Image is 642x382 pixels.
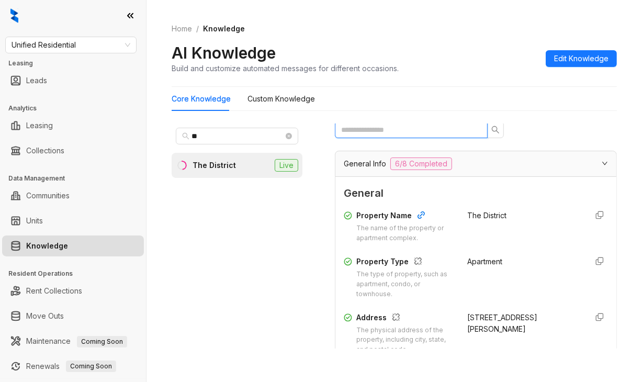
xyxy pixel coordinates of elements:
span: Knowledge [203,24,245,33]
div: The type of property, such as apartment, condo, or townhouse. [356,269,455,299]
span: General [344,185,608,201]
div: The name of the property or apartment complex. [356,223,455,243]
h3: Analytics [8,104,146,113]
div: Build and customize automated messages for different occasions. [172,63,399,74]
div: [STREET_ADDRESS][PERSON_NAME] [468,312,579,335]
a: Knowledge [26,235,68,256]
h3: Resident Operations [8,269,146,278]
li: Leads [2,70,144,91]
li: Renewals [2,356,144,377]
a: Rent Collections [26,280,82,301]
li: Rent Collections [2,280,144,301]
li: Collections [2,140,144,161]
span: Unified Residential [12,37,130,53]
h3: Leasing [8,59,146,68]
li: Maintenance [2,331,144,352]
li: / [196,23,199,35]
div: Property Name [356,210,455,223]
li: Leasing [2,115,144,136]
a: Move Outs [26,306,64,327]
div: Address [356,312,455,325]
div: The physical address of the property, including city, state, and postal code. [356,325,455,355]
a: Communities [26,185,70,206]
img: logo [10,8,18,23]
div: General Info6/8 Completed [335,151,616,176]
a: Units [26,210,43,231]
span: expanded [602,160,608,166]
span: Edit Knowledge [554,53,609,64]
span: close-circle [286,133,292,139]
a: Leasing [26,115,53,136]
span: General Info [344,158,386,170]
span: Coming Soon [66,361,116,372]
button: Edit Knowledge [546,50,617,67]
h2: AI Knowledge [172,43,276,63]
span: search [182,132,189,140]
li: Knowledge [2,235,144,256]
a: Home [170,23,194,35]
li: Units [2,210,144,231]
span: Apartment [468,257,503,266]
li: Move Outs [2,306,144,327]
a: Collections [26,140,64,161]
li: Communities [2,185,144,206]
a: Leads [26,70,47,91]
div: Property Type [356,256,455,269]
span: The District [468,211,507,220]
span: Live [275,159,298,172]
span: Coming Soon [77,336,127,347]
h3: Data Management [8,174,146,183]
div: The District [193,160,236,171]
div: Core Knowledge [172,93,231,105]
a: RenewalsComing Soon [26,356,116,377]
span: 6/8 Completed [390,158,452,170]
span: search [491,126,500,134]
div: Custom Knowledge [247,93,315,105]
